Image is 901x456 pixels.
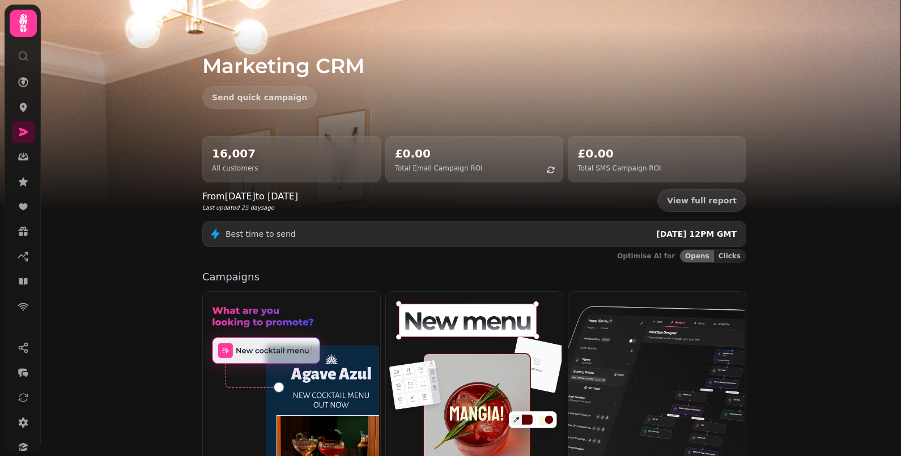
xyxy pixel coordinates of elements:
p: Best time to send [226,228,296,240]
span: Opens [685,253,709,259]
p: Total SMS Campaign ROI [577,164,661,173]
h1: Marketing CRM [202,27,746,77]
p: Campaigns [202,272,746,282]
span: Clicks [719,253,741,259]
h2: 16,007 [212,146,258,161]
button: Send quick campaign [202,86,317,109]
button: refresh [541,160,560,180]
h2: £0.00 [577,146,661,161]
span: [DATE] 12PM GMT [656,229,737,238]
span: Send quick campaign [212,93,307,101]
p: From [DATE] to [DATE] [202,190,298,203]
button: Clicks [714,250,746,262]
p: Optimise AI for [617,252,675,261]
h2: £0.00 [395,146,483,161]
p: Total Email Campaign ROI [395,164,483,173]
button: Opens [680,250,714,262]
a: View full report [657,189,746,212]
p: Last updated 25 days ago [202,203,298,212]
p: All customers [212,164,258,173]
